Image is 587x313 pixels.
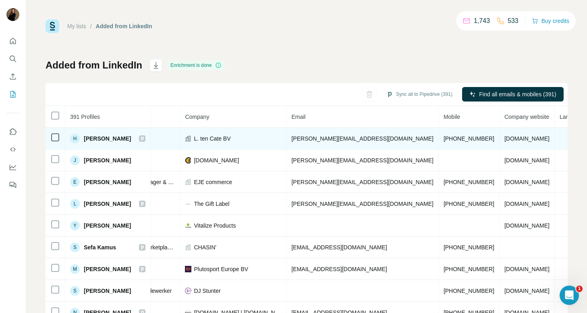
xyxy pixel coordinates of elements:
div: Added from LinkedIn [96,22,152,30]
span: [PERSON_NAME] [84,265,131,273]
img: company-logo [185,222,191,229]
span: Landline [560,114,581,120]
span: [PHONE_NUMBER] [444,266,494,272]
span: Company [185,114,209,120]
span: [DOMAIN_NAME] [504,157,550,164]
span: [DOMAIN_NAME] [504,135,550,142]
span: Company website [504,114,549,120]
button: My lists [6,87,19,102]
span: Email [291,114,305,120]
span: [PHONE_NUMBER] [444,288,494,294]
button: Use Surfe API [6,142,19,157]
div: S [70,286,80,296]
div: Enrichment is done [168,60,224,70]
span: [DOMAIN_NAME] [504,179,550,185]
div: M [70,264,80,274]
span: 391 Profiles [70,114,100,120]
span: [PHONE_NUMBER] [444,179,494,185]
p: 1,743 [474,16,490,26]
img: company-logo [185,288,191,294]
span: [DOMAIN_NAME] [504,222,550,229]
span: [PERSON_NAME] [84,135,131,143]
span: EJE commerce [194,178,232,186]
div: S [70,243,80,252]
div: J [70,155,80,165]
span: 1 [576,286,583,292]
span: [PERSON_NAME] [84,200,131,208]
span: [EMAIL_ADDRESS][DOMAIN_NAME] [291,266,387,272]
span: [PERSON_NAME][EMAIL_ADDRESS][DOMAIN_NAME] [291,201,433,207]
button: Sync all to Pipedrive (391) [381,88,458,100]
h1: Added from LinkedIn [46,59,142,72]
button: Buy credits [532,15,569,27]
button: Enrich CSV [6,69,19,84]
button: Search [6,52,19,66]
span: Find all emails & mobiles (391) [479,90,556,98]
p: 533 [508,16,519,26]
img: company-logo [185,201,191,207]
button: Quick start [6,34,19,48]
span: The Gift Label [194,200,229,208]
span: [PHONE_NUMBER] [444,201,494,207]
span: [DOMAIN_NAME] [504,201,550,207]
span: [PERSON_NAME][EMAIL_ADDRESS][DOMAIN_NAME] [291,135,433,142]
li: / [90,22,92,30]
button: Dashboard [6,160,19,174]
div: E [70,177,80,187]
span: Mobile [444,114,460,120]
span: [PERSON_NAME] [84,178,131,186]
span: Sefa Kamus [84,243,116,251]
span: [PHONE_NUMBER] [444,135,494,142]
span: [PERSON_NAME][EMAIL_ADDRESS][DOMAIN_NAME] [291,179,433,185]
iframe: Intercom live chat [560,286,579,305]
img: Surfe Logo [46,19,59,33]
button: Find all emails & mobiles (391) [462,87,564,102]
a: My lists [67,23,86,29]
img: company-logo [185,266,191,272]
span: [PERSON_NAME] [84,287,131,295]
div: H [70,134,80,143]
span: [PERSON_NAME] [84,222,131,230]
button: Feedback [6,178,19,192]
div: Y [70,221,80,230]
img: company-logo [185,157,191,164]
span: DJ Stunter [194,287,220,295]
span: Vitalize Products [194,222,236,230]
span: Plutosport Europe BV [194,265,248,273]
span: [PHONE_NUMBER] [444,244,494,251]
img: Avatar [6,8,19,21]
button: Use Surfe on LinkedIn [6,124,19,139]
span: [DOMAIN_NAME] [194,156,239,164]
span: CHASIN' [194,243,216,251]
span: [PERSON_NAME][EMAIL_ADDRESS][DOMAIN_NAME] [291,157,433,164]
span: [PERSON_NAME] [84,156,131,164]
div: L [70,199,80,209]
span: L. ten Cate BV [194,135,230,143]
span: [EMAIL_ADDRESS][DOMAIN_NAME] [291,244,387,251]
span: [DOMAIN_NAME] [504,266,550,272]
span: [DOMAIN_NAME] [504,288,550,294]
